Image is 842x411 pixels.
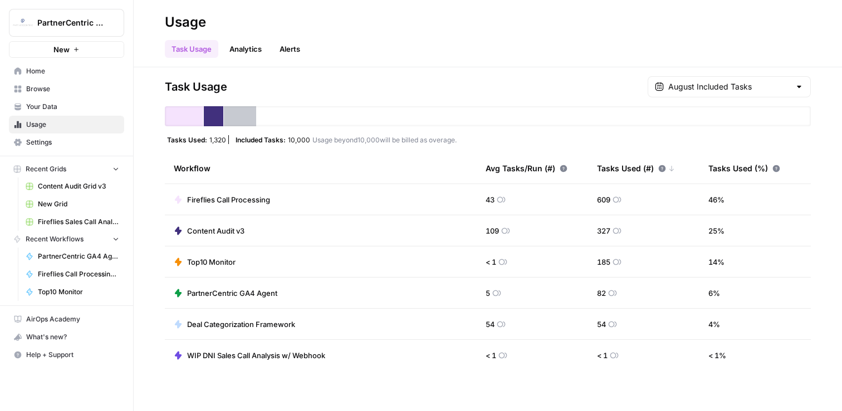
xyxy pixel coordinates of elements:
[597,225,610,236] span: 327
[708,153,780,184] div: Tasks Used (%)
[273,40,307,58] button: Alerts
[38,287,119,297] span: Top10 Monitor
[486,225,499,236] span: 109
[486,350,496,361] span: < 1
[9,116,124,133] a: Usage
[38,217,119,227] span: Fireflies Sales Call Analysis For CS
[26,234,84,244] span: Recent Workflows
[312,135,457,144] span: Usage beyond 10,000 will be billed as overage.
[26,314,119,324] span: AirOps Academy
[486,153,567,184] div: Avg Tasks/Run (#)
[9,310,124,328] a: AirOps Academy
[9,80,124,98] a: Browse
[187,319,295,330] span: Deal Categorization Framework
[236,135,286,144] span: Included Tasks:
[597,153,675,184] div: Tasks Used (#)
[174,319,295,330] a: Deal Categorization Framework
[187,225,244,236] span: Content Audit v3
[9,62,124,80] a: Home
[708,256,724,268] span: 14 %
[21,195,124,213] a: New Grid
[9,161,124,177] button: Recent Grids
[187,350,325,361] span: WIP DNI Sales Call Analysis w/ Webhook
[223,40,268,58] a: Analytics
[167,135,207,144] span: Tasks Used:
[9,41,124,58] button: New
[174,256,236,268] a: Top10 Monitor
[26,164,66,174] span: Recent Grids
[26,102,119,112] span: Your Data
[708,288,720,299] span: 6 %
[9,328,124,346] button: What's new?
[21,213,124,231] a: Fireflies Sales Call Analysis For CS
[26,350,119,360] span: Help + Support
[174,225,244,236] a: Content Audit v3
[38,269,119,279] span: Fireflies Call Processing for CS
[38,251,119,261] span: PartnerCentric GA4 Agent
[486,194,495,205] span: 43
[708,194,724,205] span: 46 %
[21,177,124,195] a: Content Audit Grid v3
[187,256,236,268] span: Top10 Monitor
[165,79,227,95] span: Task Usage
[38,199,119,209] span: New Grid
[174,194,270,205] a: Fireflies Call Processing
[53,44,70,55] span: New
[26,137,119,147] span: Settings
[174,350,325,361] a: WIP DNI Sales Call Analysis w/ Webhook
[174,288,277,299] a: PartnerCentric GA4 Agent
[597,288,606,299] span: 82
[597,350,608,361] span: < 1
[9,9,124,37] button: Workspace: PartnerCentric Sales Tools
[597,319,606,330] span: 54
[9,98,124,116] a: Your Data
[9,133,124,151] a: Settings
[187,194,270,205] span: Fireflies Call Processing
[165,13,206,31] div: Usage
[708,319,720,330] span: 4 %
[26,84,119,94] span: Browse
[13,13,33,33] img: PartnerCentric Sales Tools Logo
[26,120,119,130] span: Usage
[708,350,726,361] span: < 1 %
[708,225,724,236] span: 25 %
[486,319,495,330] span: 54
[165,40,218,58] a: Task Usage
[21,265,124,283] a: Fireflies Call Processing for CS
[597,194,610,205] span: 609
[597,256,610,268] span: 185
[209,135,226,144] span: 1,320
[38,181,119,191] span: Content Audit Grid v3
[9,346,124,364] button: Help + Support
[668,81,790,92] input: August Included Tasks
[37,17,105,28] span: PartnerCentric Sales Tools
[9,329,124,345] div: What's new?
[9,231,124,247] button: Recent Workflows
[187,288,277,299] span: PartnerCentric GA4 Agent
[486,256,496,268] span: < 1
[486,288,490,299] span: 5
[26,66,119,76] span: Home
[174,153,468,184] div: Workflow
[288,135,310,144] span: 10,000
[21,247,124,265] a: PartnerCentric GA4 Agent
[21,283,124,301] a: Top10 Monitor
